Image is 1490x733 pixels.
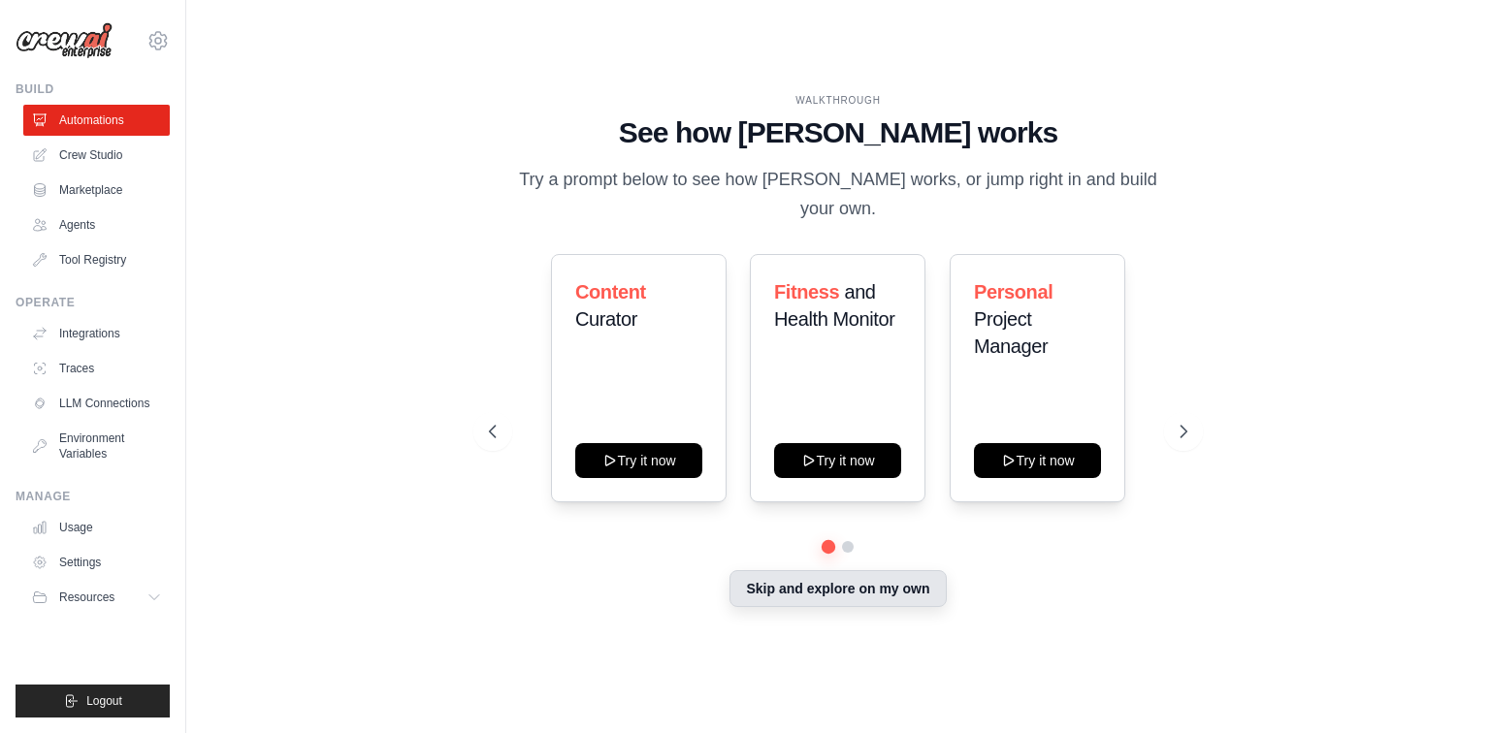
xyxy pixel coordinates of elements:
button: Logout [16,685,170,717]
span: Resources [59,590,114,605]
a: Tool Registry [23,244,170,275]
div: Manage [16,489,170,504]
a: LLM Connections [23,388,170,419]
a: Traces [23,353,170,384]
button: Try it now [974,443,1101,478]
img: Logo [16,22,113,59]
p: Try a prompt below to see how [PERSON_NAME] works, or jump right in and build your own. [512,166,1164,223]
div: Build [16,81,170,97]
span: Personal [974,281,1053,303]
button: Resources [23,582,170,613]
span: Project Manager [974,308,1048,357]
span: Fitness [774,281,839,303]
div: Operate [16,295,170,310]
h1: See how [PERSON_NAME] works [489,115,1187,150]
button: Skip and explore on my own [729,570,946,607]
span: and Health Monitor [774,281,894,330]
a: Settings [23,547,170,578]
button: Try it now [575,443,702,478]
a: Automations [23,105,170,136]
button: Try it now [774,443,901,478]
a: Agents [23,209,170,240]
a: Environment Variables [23,423,170,469]
a: Marketplace [23,175,170,206]
span: Curator [575,308,637,330]
a: Usage [23,512,170,543]
a: Integrations [23,318,170,349]
span: Content [575,281,646,303]
a: Crew Studio [23,140,170,171]
div: WALKTHROUGH [489,93,1187,108]
span: Logout [86,693,122,709]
